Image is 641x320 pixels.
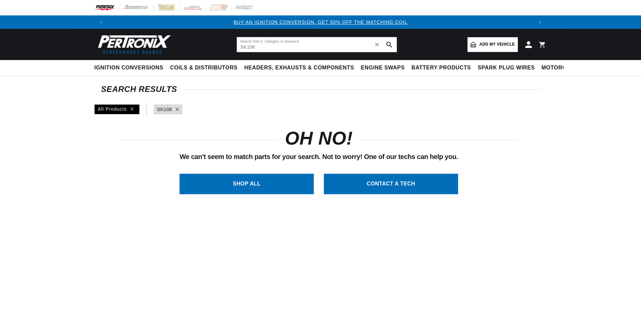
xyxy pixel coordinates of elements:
[382,37,397,52] button: search button
[94,104,140,114] div: All Products
[234,19,407,25] a: BUY AN IGNITION CONVERSION, GET 50% OFF THE MATCHING COIL
[244,64,354,71] span: Headers, Exhausts & Components
[78,15,563,29] slideshow-component: Translation missing: en.sections.announcements.announcement_bar
[474,60,538,76] summary: Spark Plug Wires
[542,64,582,71] span: Motorcycle
[538,60,585,76] summary: Motorcycle
[94,33,171,56] img: Pertronix
[108,18,533,26] div: 1 of 3
[467,37,518,52] a: Add my vehicle
[237,37,397,52] input: Search Part #, Category or Keyword
[157,106,172,113] a: SK106
[533,15,547,29] button: Translation missing: en.sections.announcements.next_announcement
[94,60,167,76] summary: Ignition Conversions
[479,41,515,48] span: Add my vehicle
[361,64,405,71] span: Engine Swaps
[101,86,540,93] div: SEARCH RESULTS
[94,64,163,71] span: Ignition Conversions
[180,174,314,194] a: SHOP ALL
[170,64,238,71] span: Coils & Distributors
[108,18,533,26] div: Announcement
[167,60,241,76] summary: Coils & Distributors
[120,151,518,162] p: We can't seem to match parts for your search. Not to worry! One of our techs can help you.
[94,15,108,29] button: Translation missing: en.sections.announcements.previous_announcement
[324,174,458,194] a: CONTACT A TECH
[411,64,471,71] span: Battery Products
[285,130,353,146] h1: OH NO!
[241,60,357,76] summary: Headers, Exhausts & Components
[478,64,535,71] span: Spark Plug Wires
[357,60,408,76] summary: Engine Swaps
[408,60,474,76] summary: Battery Products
